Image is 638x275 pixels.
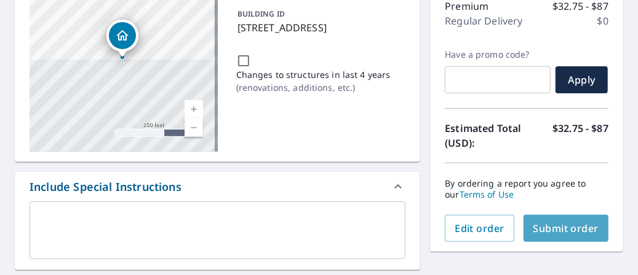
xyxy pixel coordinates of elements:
button: Edit order [445,215,514,242]
p: $32.75 - $87 [552,121,608,150]
p: Estimated Total (USD): [445,121,527,150]
div: Dropped pin, building 1, Residential property, 1287 Peabody Ave Memphis, TN 38104 [106,20,138,58]
div: Include Special Instructions [15,172,420,201]
a: Current Level 17, Zoom In [185,100,203,118]
p: Regular Delivery [445,14,522,28]
a: Current Level 17, Zoom Out [185,118,203,137]
p: By ordering a report you agree to our [445,178,608,200]
button: Submit order [524,215,609,242]
div: Include Special Instructions [30,179,181,195]
p: [STREET_ADDRESS] [237,20,401,35]
span: Edit order [455,222,504,235]
button: Apply [556,66,608,93]
span: Apply [565,73,598,87]
a: Terms of Use [460,188,514,200]
p: BUILDING ID [237,9,285,19]
p: ( renovations, additions, etc. ) [236,81,391,94]
p: Changes to structures in last 4 years [236,68,391,81]
label: Have a promo code? [445,49,551,60]
p: $0 [597,14,608,28]
span: Submit order [533,222,599,235]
